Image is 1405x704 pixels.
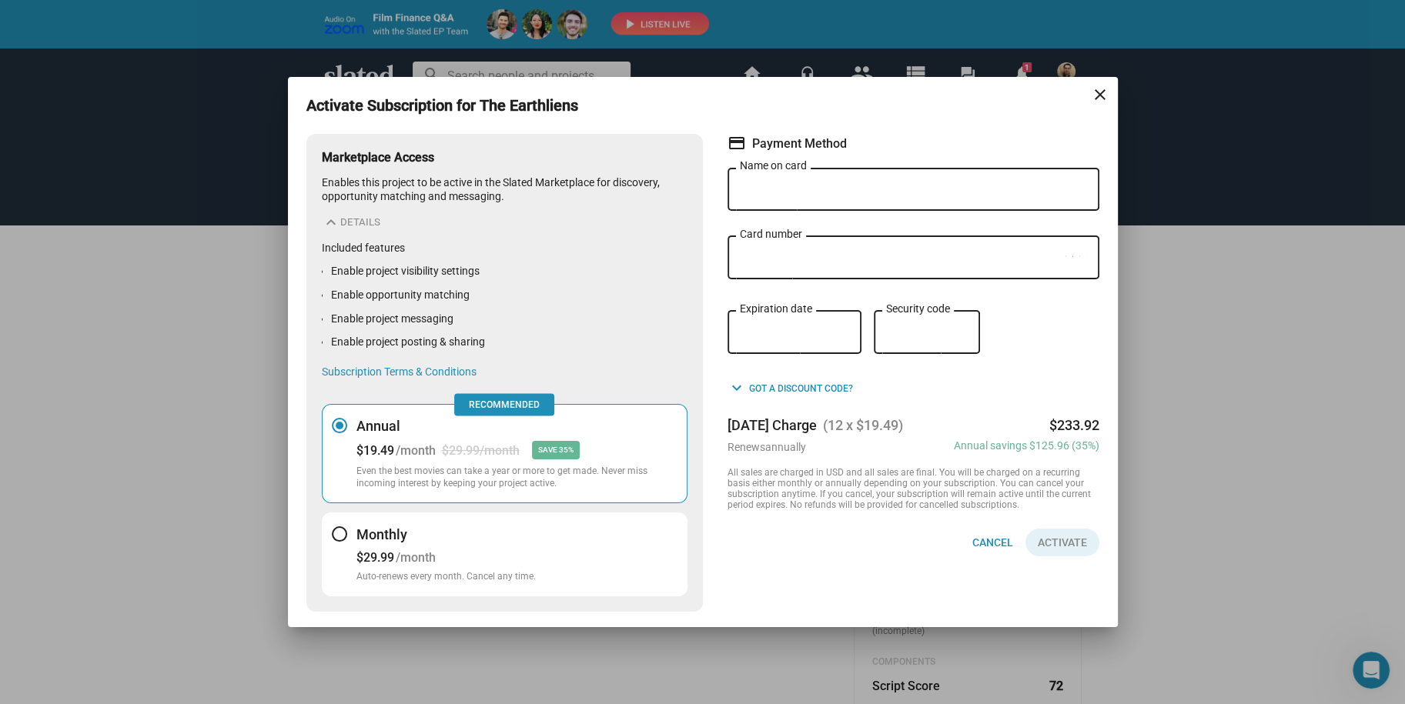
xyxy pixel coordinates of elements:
mat-icon: keyboard_arrow_down [728,379,746,397]
div: Included features [322,241,687,255]
button: Activate [1025,529,1099,556]
div: $19.49 [356,443,394,458]
div: All sales are charged in USD and all sales are final. You will be charged on a recurring basis ei... [728,467,1099,510]
iframe: Secure CVC input frame [886,325,968,340]
div: Renews annually [728,441,806,453]
span: (12 x $19.49) [817,417,915,433]
h3: Annual [356,417,677,435]
button: Got a discount code? [728,379,853,399]
h3: Monthly [356,525,536,544]
p: Auto-renews every month. Cancel any time. [356,571,536,583]
button: Monthly$29.99/monthAuto-renews every month. Cancel any time. [322,512,687,596]
mat-icon: close [1091,85,1109,104]
span: Activate [1038,529,1087,556]
mat-icon: expand_less [322,213,340,232]
p: Enables this project to be active in the Slated Marketplace for discovery, opportunity matching a... [322,175,687,204]
li: Enable project posting & sharing [331,335,687,349]
span: Cancel [972,529,1013,556]
a: Subscription Terms & Conditions [322,365,477,378]
h3: Marketplace Access [322,149,687,165]
button: Annual$19.49/month$29.99/monthSAVE 35%Even the best movies can take a year or more to get made. N... [322,404,687,504]
li: Enable project messaging [331,312,687,326]
div: $233.92 [1049,417,1099,433]
li: Enable opportunity matching [331,288,687,302]
div: /month [396,550,436,565]
iframe: Secure card number input frame [740,251,1065,265]
h3: Activate Subscription for The Earthliens [306,95,600,116]
button: Details [322,213,380,232]
div: [DATE] Charge [728,417,1099,433]
span: Payment Method [752,135,847,152]
span: Recommended [454,393,554,415]
div: Annual savings $125.96 (35%) [954,439,1099,452]
li: Enable project visibility settings [331,264,687,279]
p: Even the best movies can take a year or more to get made. Never miss incoming interest by keeping... [356,465,677,490]
div: $29.99/month [442,443,520,458]
div: $29.99 [356,550,394,565]
iframe: Secure expiration date input frame [740,325,849,340]
mat-icon: credit_card [728,134,746,152]
div: SAVE 35% [532,441,580,459]
button: Cancel [960,529,1025,556]
div: /month [396,443,436,458]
